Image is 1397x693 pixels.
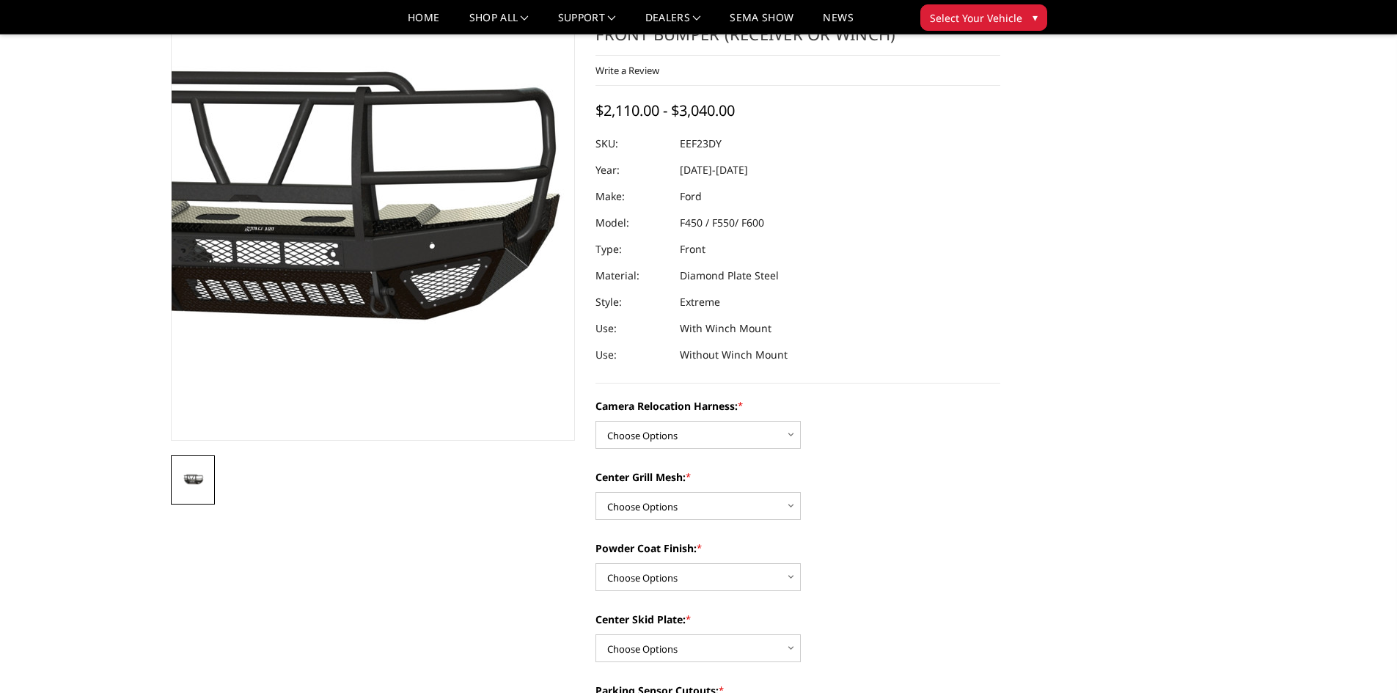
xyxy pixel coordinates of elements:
[680,210,764,236] dd: F450 / F550/ F600
[920,4,1047,31] button: Select Your Vehicle
[595,131,669,157] dt: SKU:
[680,342,788,368] dd: Without Winch Mount
[680,183,702,210] dd: Ford
[171,1,576,441] a: 2023-2025 Ford F450-550 - T2 Series - Extreme Front Bumper (receiver or winch)
[595,540,1000,556] label: Powder Coat Finish:
[595,469,1000,485] label: Center Grill Mesh:
[595,100,735,120] span: $2,110.00 - $3,040.00
[558,12,616,34] a: Support
[595,236,669,263] dt: Type:
[680,157,748,183] dd: [DATE]-[DATE]
[595,263,669,289] dt: Material:
[680,263,779,289] dd: Diamond Plate Steel
[595,289,669,315] dt: Style:
[645,12,701,34] a: Dealers
[175,470,210,490] img: 2023-2025 Ford F450-550 - T2 Series - Extreme Front Bumper (receiver or winch)
[595,315,669,342] dt: Use:
[408,12,439,34] a: Home
[730,12,793,34] a: SEMA Show
[680,131,722,157] dd: EEF23DY
[595,157,669,183] dt: Year:
[823,12,853,34] a: News
[595,398,1000,414] label: Camera Relocation Harness:
[469,12,529,34] a: shop all
[1033,10,1038,25] span: ▾
[595,64,659,77] a: Write a Review
[680,236,705,263] dd: Front
[680,315,771,342] dd: With Winch Mount
[1324,623,1397,693] iframe: Chat Widget
[680,289,720,315] dd: Extreme
[595,342,669,368] dt: Use:
[595,612,1000,627] label: Center Skid Plate:
[595,210,669,236] dt: Model:
[930,10,1022,26] span: Select Your Vehicle
[595,183,669,210] dt: Make:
